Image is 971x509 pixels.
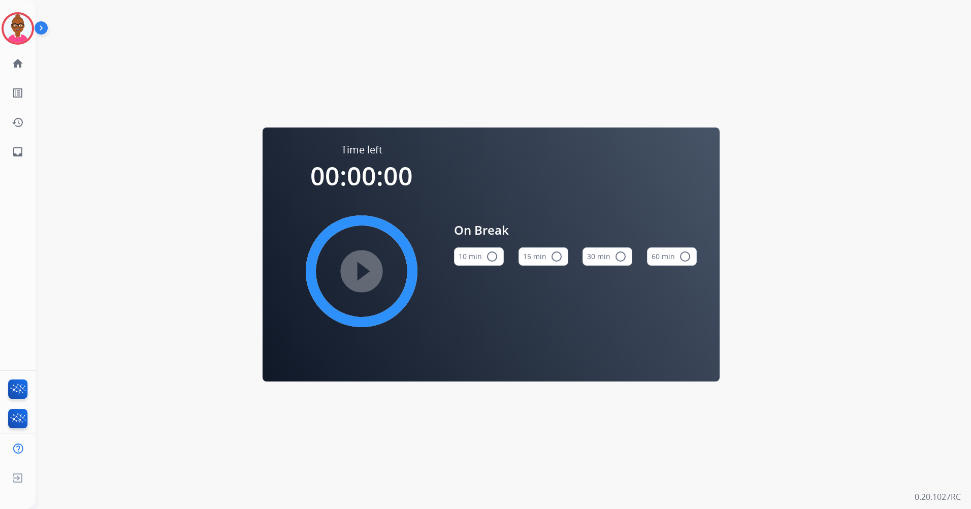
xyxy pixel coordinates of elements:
img: avatar [4,14,32,43]
mat-icon: radio_button_unchecked [486,250,498,263]
mat-icon: radio_button_unchecked [551,250,563,263]
mat-icon: radio_button_unchecked [614,250,627,263]
mat-icon: radio_button_unchecked [679,250,691,263]
p: 0.20.1027RC [915,491,961,503]
mat-icon: list_alt [12,87,24,99]
button: 15 min [519,247,568,266]
span: On Break [454,221,697,239]
span: Time left [341,143,382,157]
span: 00:00:00 [310,158,413,193]
button: 60 min [647,247,697,266]
mat-icon: inbox [12,146,24,158]
button: 10 min [454,247,504,266]
mat-icon: history [12,116,24,129]
button: 30 min [582,247,632,266]
mat-icon: home [12,57,24,70]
